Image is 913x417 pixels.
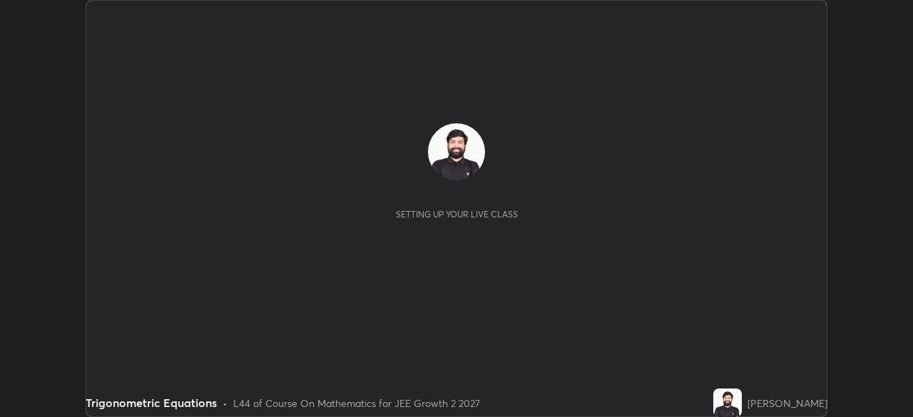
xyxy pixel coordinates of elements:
[86,394,217,411] div: Trigonometric Equations
[396,209,518,220] div: Setting up your live class
[223,396,228,411] div: •
[233,396,480,411] div: L44 of Course On Mathematics for JEE Growth 2 2027
[713,388,742,417] img: cde654daf9264748bc121c7fe7fc3cfe.jpg
[748,396,827,411] div: [PERSON_NAME]
[428,123,485,180] img: cde654daf9264748bc121c7fe7fc3cfe.jpg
